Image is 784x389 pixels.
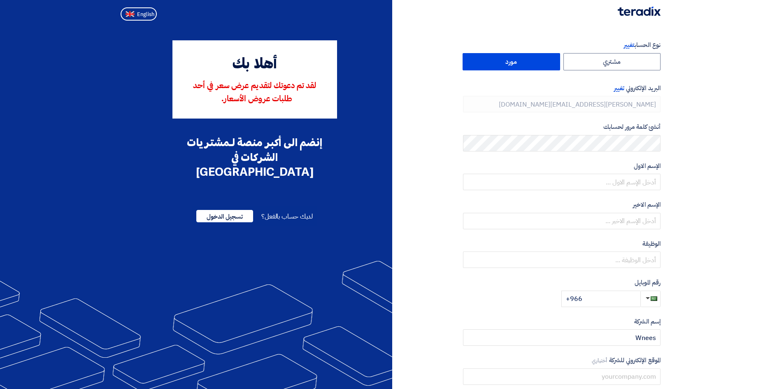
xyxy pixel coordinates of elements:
[463,122,661,132] label: أنشئ كلمة مرور لحسابك
[463,329,661,346] input: أدخل إسم الشركة ...
[193,82,316,103] span: لقد تم دعوتك لتقديم عرض سعر في أحد طلبات عروض الأسعار.
[196,212,253,221] a: تسجيل الدخول
[463,278,661,287] label: رقم الموبايل
[463,317,661,326] label: إسم الشركة
[172,135,337,179] div: إنضم الى أكبر منصة لـمشتريات الشركات في [GEOGRAPHIC_DATA]
[463,252,661,268] input: أدخل الوظيفة ...
[463,53,560,70] label: مورد
[121,7,157,21] button: English
[614,84,624,93] span: تغيير
[463,161,661,171] label: الإسم الاول
[261,212,313,221] span: لديك حساب بالفعل؟
[624,40,635,49] span: تغيير
[137,12,154,17] span: English
[618,7,661,16] img: Teradix logo
[463,40,661,50] label: نوع الحساب
[463,200,661,210] label: الإسم الاخير
[592,356,607,364] span: أختياري
[184,54,326,76] div: أهلا بك
[463,356,661,365] label: الموقع الإلكتروني للشركة
[463,84,661,93] label: البريد الإلكتروني
[463,174,661,190] input: أدخل الإسم الاول ...
[463,239,661,249] label: الوظيفة
[563,53,661,70] label: مشتري
[126,11,135,17] img: en-US.png
[463,96,661,112] input: أدخل بريد العمل الإلكتروني الخاص بك ...
[463,213,661,229] input: أدخل الإسم الاخير ...
[561,291,640,307] input: أدخل رقم الموبايل ...
[196,210,253,222] span: تسجيل الدخول
[463,368,661,385] input: yourcompany.com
